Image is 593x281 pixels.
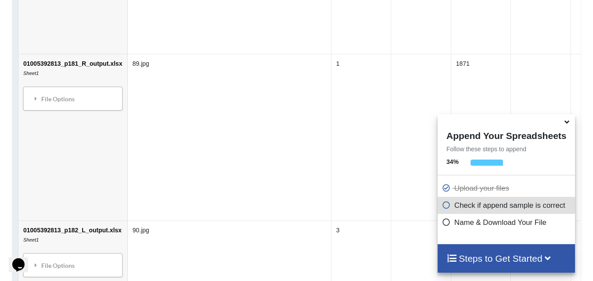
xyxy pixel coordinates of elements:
td: 1871 [451,54,511,221]
td: 89.jpg [127,54,331,221]
b: 34 % [446,158,459,165]
p: Name & Download Your File [442,217,573,228]
h4: Append Your Spreadsheets [438,128,575,141]
p: Upload your files [442,183,573,194]
td: 1 [331,54,391,221]
i: Sheet1 [23,237,39,242]
h4: Steps to Get Started [446,253,566,264]
div: File Options [26,89,120,108]
div: File Options [26,256,120,274]
td: 01005392813_p181_R_output.xlsx [18,54,127,221]
iframe: chat widget [9,246,37,272]
i: Sheet1 [23,71,39,76]
p: Follow these steps to append [438,145,575,153]
p: Check if append sample is correct [442,200,573,211]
